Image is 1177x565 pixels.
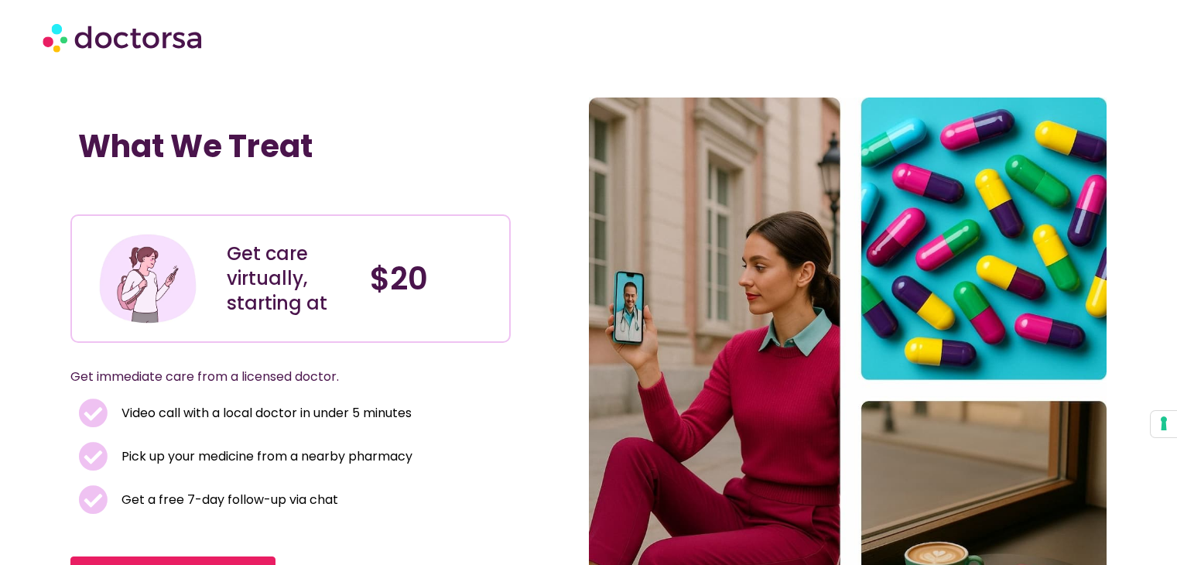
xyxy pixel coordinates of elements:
img: Illustration depicting a young woman in a casual outfit, engaged with her smartphone. She has a p... [97,228,199,330]
span: Get a free 7-day follow-up via chat [118,489,338,511]
iframe: Customer reviews powered by Trustpilot [78,180,310,199]
span: Video call with a local doctor in under 5 minutes [118,402,412,424]
span: Pick up your medicine from a nearby pharmacy [118,446,412,467]
div: Get care virtually, starting at [227,241,354,316]
h4: $20 [370,260,498,297]
h1: What We Treat [78,128,503,165]
button: Your consent preferences for tracking technologies [1151,411,1177,437]
p: Get immediate care from a licensed doctor. [70,366,474,388]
